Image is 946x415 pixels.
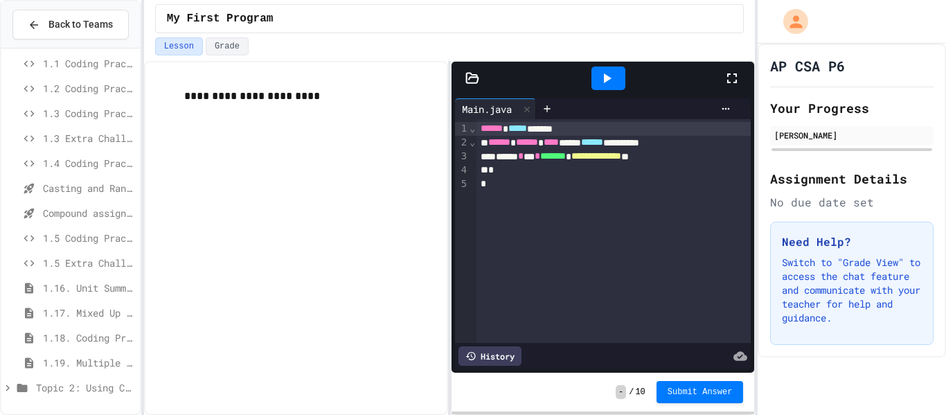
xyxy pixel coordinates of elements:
[782,233,922,250] h3: Need Help?
[206,37,249,55] button: Grade
[12,10,129,39] button: Back to Teams
[455,177,469,191] div: 5
[48,17,113,32] span: Back to Teams
[782,256,922,325] p: Switch to "Grade View" to access the chat feature and communicate with your teacher for help and ...
[770,56,845,76] h1: AP CSA P6
[774,129,929,141] div: [PERSON_NAME]
[629,387,634,398] span: /
[43,330,134,345] span: 1.18. Coding Practice 1a (1.1-1.6)
[769,6,812,37] div: My Account
[770,194,934,211] div: No due date set
[43,206,134,220] span: Compound assignment operators - Quiz
[43,81,134,96] span: 1.2 Coding Practice
[43,131,134,145] span: 1.3 Extra Challenge Problem
[43,56,134,71] span: 1.1 Coding Practice
[455,102,519,116] div: Main.java
[43,281,134,295] span: 1.16. Unit Summary 1a (1.1-1.6)
[167,10,274,27] span: My First Program
[43,156,134,170] span: 1.4 Coding Practice
[668,387,733,398] span: Submit Answer
[455,136,469,150] div: 2
[770,98,934,118] h2: Your Progress
[458,346,521,366] div: History
[43,256,134,270] span: 1.5 Extra Challenge Problem
[43,306,134,320] span: 1.17. Mixed Up Code Practice 1.1-1.6
[770,169,934,188] h2: Assignment Details
[635,387,645,398] span: 10
[36,380,134,395] span: Topic 2: Using Classes
[43,231,134,245] span: 1.5 Coding Practice
[455,98,536,119] div: Main.java
[43,355,134,370] span: 1.19. Multiple Choice Exercises for Unit 1a (1.1-1.6)
[43,181,134,195] span: Casting and Ranges of variables - Quiz
[43,106,134,121] span: 1.3 Coding Practice
[155,37,203,55] button: Lesson
[469,136,476,148] span: Fold line
[657,381,744,403] button: Submit Answer
[455,164,469,177] div: 4
[455,150,469,164] div: 3
[455,122,469,136] div: 1
[469,123,476,134] span: Fold line
[616,385,626,399] span: -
